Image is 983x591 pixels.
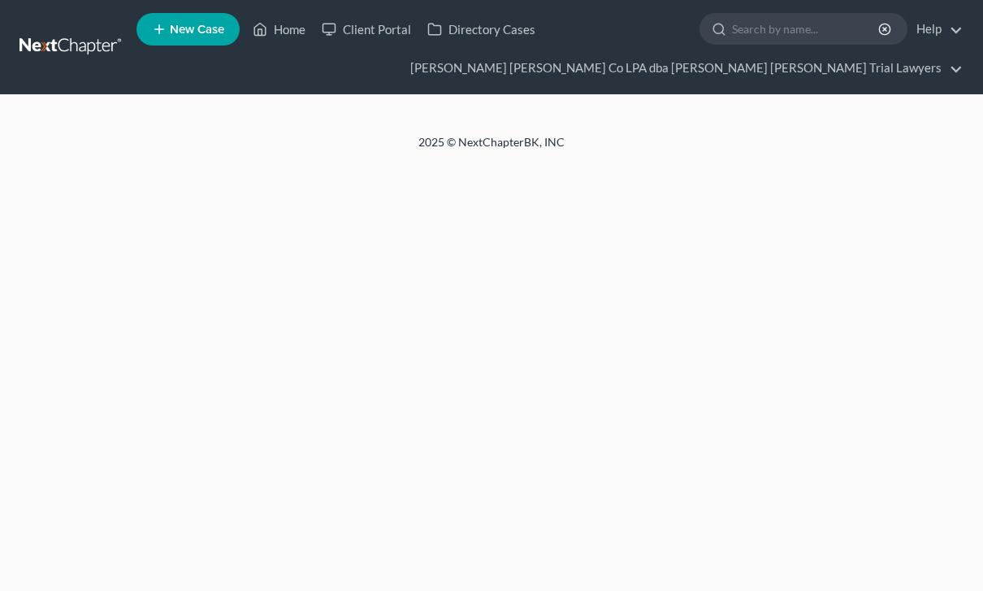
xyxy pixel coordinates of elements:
a: [PERSON_NAME] [PERSON_NAME] Co LPA dba [PERSON_NAME] [PERSON_NAME] Trial Lawyers [402,54,963,83]
a: Client Portal [314,15,419,44]
a: Help [908,15,963,44]
span: New Case [170,24,224,36]
div: 2025 © NextChapterBK, INC [28,134,955,163]
a: Directory Cases [419,15,543,44]
input: Search by name... [732,14,881,44]
a: Home [245,15,314,44]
